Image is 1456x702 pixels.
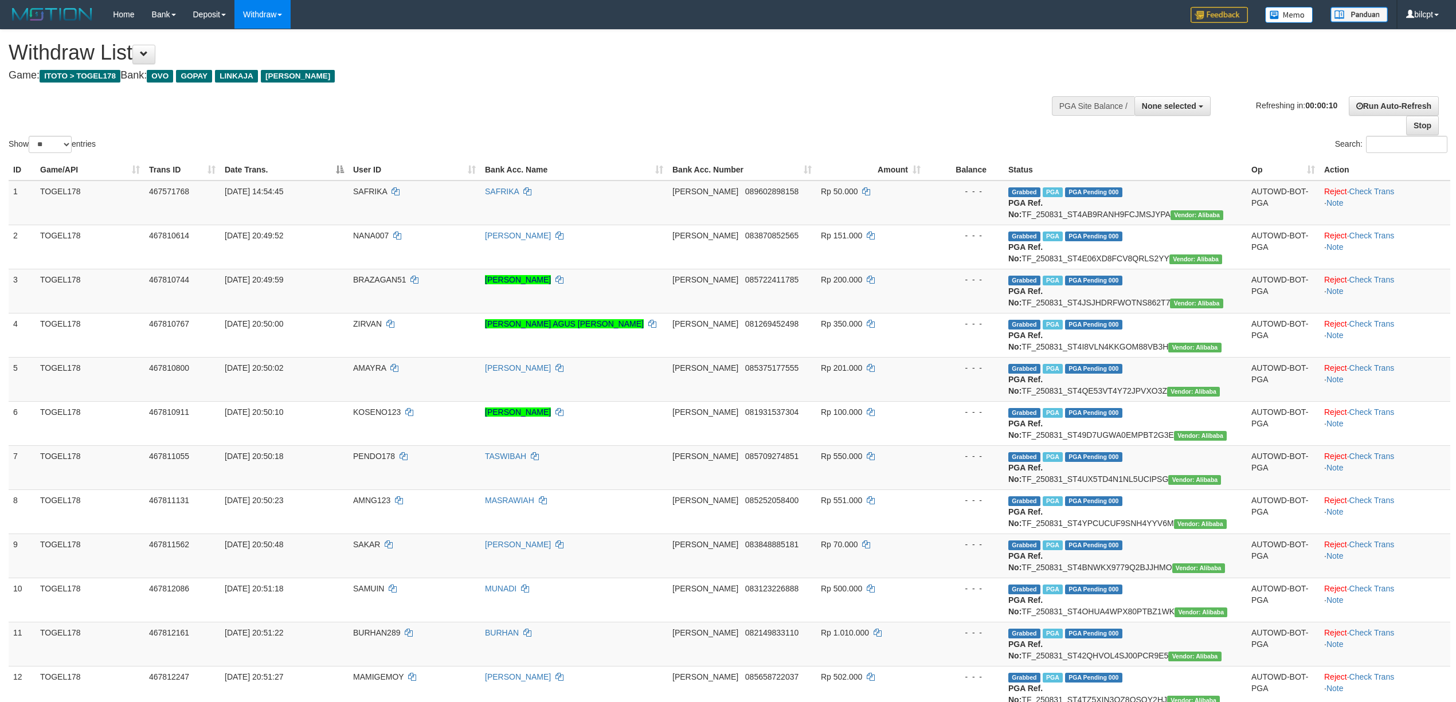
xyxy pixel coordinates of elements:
span: PGA Pending [1065,408,1122,418]
span: 467810800 [149,363,189,372]
th: Status [1004,159,1247,181]
div: - - - [930,406,999,418]
span: Copy 081931537304 to clipboard [745,407,799,417]
span: Marked by bilcs1 [1043,629,1063,638]
td: TOGEL178 [36,313,144,357]
td: · · [1320,357,1450,401]
a: TASWIBAH [485,452,526,461]
span: ITOTO > TOGEL178 [40,70,120,83]
span: [DATE] 20:50:10 [225,407,283,417]
span: Grabbed [1008,408,1040,418]
a: Check Trans [1349,628,1395,637]
td: AUTOWD-BOT-PGA [1247,225,1320,269]
td: 8 [9,489,36,534]
td: 7 [9,445,36,489]
span: [DATE] 20:51:22 [225,628,283,637]
span: PGA Pending [1065,320,1122,330]
span: Copy 085658722037 to clipboard [745,672,799,681]
span: Copy 085252058400 to clipboard [745,496,799,505]
span: SAFRIKA [353,187,387,196]
td: TOGEL178 [36,534,144,578]
a: Reject [1324,628,1347,637]
span: PGA Pending [1065,629,1122,638]
span: [PERSON_NAME] [672,540,738,549]
label: Show entries [9,136,96,153]
span: PGA Pending [1065,496,1122,506]
th: Bank Acc. Number: activate to sort column ascending [668,159,816,181]
span: Copy 081269452498 to clipboard [745,319,799,328]
td: TOGEL178 [36,357,144,401]
a: Reject [1324,319,1347,328]
td: TF_250831_ST4BNWKX9779Q2BJJHMO [1004,534,1247,578]
th: Action [1320,159,1450,181]
span: 467810767 [149,319,189,328]
th: User ID: activate to sort column ascending [349,159,480,181]
a: Reject [1324,540,1347,549]
span: [DATE] 20:50:02 [225,363,283,372]
span: Grabbed [1008,496,1040,506]
td: AUTOWD-BOT-PGA [1247,534,1320,578]
span: PENDO178 [353,452,395,461]
td: TF_250831_ST4QE53VT4Y72JPVXO3Z [1004,357,1247,401]
td: AUTOWD-BOT-PGA [1247,313,1320,357]
a: Reject [1324,496,1347,505]
td: · · [1320,622,1450,666]
h1: Withdraw List [9,41,959,64]
td: AUTOWD-BOT-PGA [1247,489,1320,534]
span: Vendor URL: https://settle4.1velocity.biz [1169,254,1222,264]
span: Rp 201.000 [821,363,862,372]
td: TF_250831_ST4OHUA4WPX80PTBZ1WK [1004,578,1247,622]
div: - - - [930,627,999,638]
td: · · [1320,313,1450,357]
div: - - - [930,274,999,285]
div: - - - [930,450,999,462]
a: Reject [1324,672,1347,681]
a: Note [1326,242,1344,252]
span: None selected [1142,101,1196,111]
span: Vendor URL: https://settle4.1velocity.biz [1175,607,1227,617]
td: 4 [9,313,36,357]
td: 1 [9,181,36,225]
span: 467811055 [149,452,189,461]
img: MOTION_logo.png [9,6,96,23]
a: [PERSON_NAME] [485,407,551,417]
td: TF_250831_ST4UX5TD4N1NL5UCIPSG [1004,445,1247,489]
b: PGA Ref. No: [1008,463,1043,484]
td: 6 [9,401,36,445]
a: Note [1326,287,1344,296]
a: MUNADI [485,584,516,593]
a: Reject [1324,187,1347,196]
span: PGA Pending [1065,232,1122,241]
input: Search: [1366,136,1447,153]
span: [DATE] 20:49:52 [225,231,283,240]
td: TOGEL178 [36,181,144,225]
a: Note [1326,551,1344,560]
span: [PERSON_NAME] [672,452,738,461]
span: Rp 200.000 [821,275,862,284]
span: 467810911 [149,407,189,417]
td: AUTOWD-BOT-PGA [1247,181,1320,225]
img: Feedback.jpg [1191,7,1248,23]
span: [DATE] 20:50:00 [225,319,283,328]
span: Marked by bilcs1 [1043,585,1063,594]
b: PGA Ref. No: [1008,595,1043,616]
span: 467812161 [149,628,189,637]
a: Check Trans [1349,407,1395,417]
span: GOPAY [176,70,212,83]
span: Copy 083848885181 to clipboard [745,540,799,549]
td: · · [1320,225,1450,269]
span: MAMIGEMOY [353,672,404,681]
td: TF_250831_ST4JSJHDRFWOTNS862T7 [1004,269,1247,313]
b: PGA Ref. No: [1008,331,1043,351]
span: PGA Pending [1065,276,1122,285]
span: 467571768 [149,187,189,196]
div: - - - [930,539,999,550]
span: 467812247 [149,672,189,681]
td: TOGEL178 [36,489,144,534]
div: - - - [930,583,999,594]
span: Rp 1.010.000 [821,628,869,637]
a: Note [1326,419,1344,428]
b: PGA Ref. No: [1008,551,1043,572]
span: BRAZAGAN51 [353,275,406,284]
span: Rp 151.000 [821,231,862,240]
